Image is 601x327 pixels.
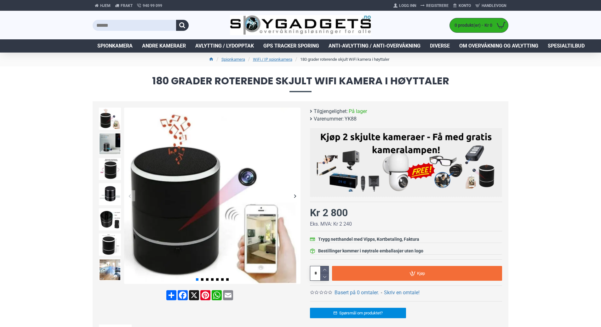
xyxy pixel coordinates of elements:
[324,39,425,53] a: Anti-avlytting / Anti-overvåkning
[391,1,418,11] a: Logg Inn
[17,37,22,42] img: tab_domain_overview_orange.svg
[259,39,324,53] a: GPS Tracker Sporing
[384,289,420,296] a: Skriv en omtale!
[124,108,300,284] img: 180 grader roterende skjult WiFi kamera i høyttaler - SpyGadgets.no
[329,42,421,50] span: Anti-avlytting / Anti-overvåkning
[99,158,121,180] img: 180 grader roterende skjult WiFi kamera i høyttaler - SpyGadgets.no
[543,39,589,53] a: Spesialtilbud
[10,16,15,21] img: website_grey.svg
[318,248,423,254] div: Bestillinger kommer i nøytrale emballasjer uten logo
[314,108,348,115] b: Tilgjengelighet:
[263,42,319,50] span: GPS Tracker Sporing
[230,15,371,36] img: SpyGadgets.no
[99,108,121,130] img: 180 grader roterende skjult WiFi kamera i høyttaler - SpyGadgets.no
[93,76,508,92] span: 180 grader roterende skjult WiFi kamera i høyttaler
[99,183,121,205] img: 180 grader roterende skjult WiFi kamera i høyttaler - SpyGadgets.no
[143,3,162,8] span: 940 99 099
[216,278,219,281] span: Go to slide 5
[417,271,425,275] span: Kjøp
[253,56,292,63] a: WiFi / IP spionkamera
[399,3,416,8] span: Logg Inn
[195,42,254,50] span: Avlytting / Lydopptak
[10,10,15,15] img: logo_orange.svg
[93,39,137,53] a: Spionkamera
[200,290,211,300] a: Pinterest
[459,42,538,50] span: Om overvåkning og avlytting
[211,278,214,281] span: Go to slide 4
[450,22,494,29] span: 0 produkt(er) - Kr 0
[211,290,222,300] a: WhatsApp
[99,133,121,155] img: 180 grader roterende skjult WiFi kamera i høyttaler - SpyGadgets.no
[335,289,379,296] a: Basert på 0 omtaler.
[137,39,191,53] a: Andre kameraer
[310,205,348,220] div: Kr 2 800
[196,278,198,281] span: Go to slide 1
[99,208,121,230] img: 180 grader roterende skjult WiFi kamera i høyttaler - SpyGadgets.no
[166,290,177,300] a: Share
[430,42,450,50] span: Diverse
[450,18,508,32] a: 0 produkt(er) - Kr 0
[315,131,497,192] img: Kjøp 2 skjulte kameraer – Få med gratis kameralampe!
[177,290,188,300] a: Facebook
[18,10,31,15] div: v 4.0.25
[451,1,473,11] a: Konto
[100,3,111,8] span: Hjem
[206,278,209,281] span: Go to slide 3
[314,115,344,123] b: Varenummer:
[310,308,406,318] a: Spørsmål om produktet?
[226,278,229,281] span: Go to slide 7
[345,115,357,123] span: YK88
[318,236,419,243] div: Trygg netthandel med Vipps, Kortbetaling, Faktura
[222,290,234,300] a: Email
[188,290,200,300] a: X
[349,108,367,115] span: På lager
[191,39,259,53] a: Avlytting / Lydopptak
[63,37,68,42] img: tab_keywords_by_traffic_grey.svg
[425,39,455,53] a: Diverse
[124,190,135,201] div: Previous slide
[121,3,133,8] span: Frakt
[221,56,245,63] a: Spionkamera
[418,1,451,11] a: Registrere
[16,16,69,21] div: Domain: [DOMAIN_NAME]
[455,39,543,53] a: Om overvåkning og avlytting
[221,278,224,281] span: Go to slide 6
[548,42,585,50] span: Spesialtilbud
[99,259,121,281] img: 180 grader roterende skjult WiFi kamera i høyttaler - SpyGadgets.no
[99,234,121,256] img: 180 grader roterende skjult WiFi kamera i høyttaler - SpyGadgets.no
[24,37,56,41] div: Domain Overview
[426,3,449,8] span: Registrere
[289,190,300,201] div: Next slide
[97,42,133,50] span: Spionkamera
[381,290,382,296] b: -
[482,3,506,8] span: Handlevogn
[459,3,471,8] span: Konto
[473,1,508,11] a: Handlevogn
[70,37,106,41] div: Keywords by Traffic
[201,278,203,281] span: Go to slide 2
[142,42,186,50] span: Andre kameraer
